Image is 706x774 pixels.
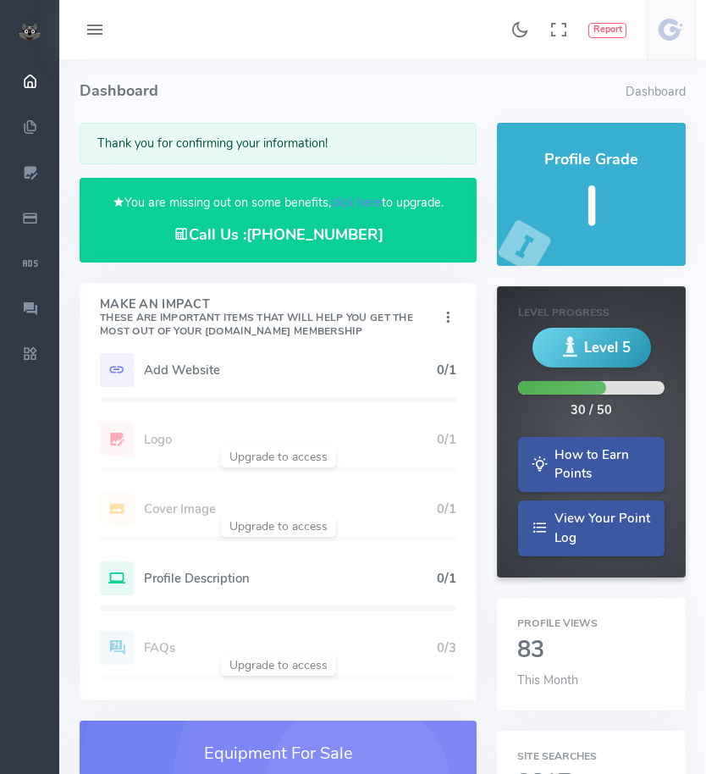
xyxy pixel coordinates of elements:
[437,572,456,585] h5: 0/1
[571,401,612,420] div: 30 / 50
[100,298,439,339] h4: Make An Impact
[80,123,477,164] div: Thank you for confirming your information!
[331,194,382,211] a: click here
[100,193,456,213] p: You are missing out on some benefits, to upgrade.
[517,177,665,237] h5: I
[517,638,665,663] h2: 83
[517,618,665,629] h6: Profile Views
[80,59,626,123] h4: Dashboard
[100,311,413,338] small: These are important items that will help you get the most out of your [DOMAIN_NAME] Membership
[100,226,456,244] h4: Call Us :
[517,672,578,688] span: This Month
[437,363,456,377] h5: 0/1
[658,16,685,43] img: user-image
[246,224,383,245] a: [PHONE_NUMBER]
[517,152,665,169] h4: Profile Grade
[518,307,665,318] h6: Level Progress
[100,741,456,766] h3: Equipment For Sale
[144,572,437,585] h5: Profile Description
[518,500,665,556] a: View Your Point Log
[144,363,437,377] h5: Add Website
[517,751,665,762] h6: Site Searches
[518,437,665,493] a: How to Earn Points
[626,83,686,102] li: Dashboard
[588,23,626,38] button: Report
[18,22,41,41] img: small logo
[584,337,631,358] span: Level 5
